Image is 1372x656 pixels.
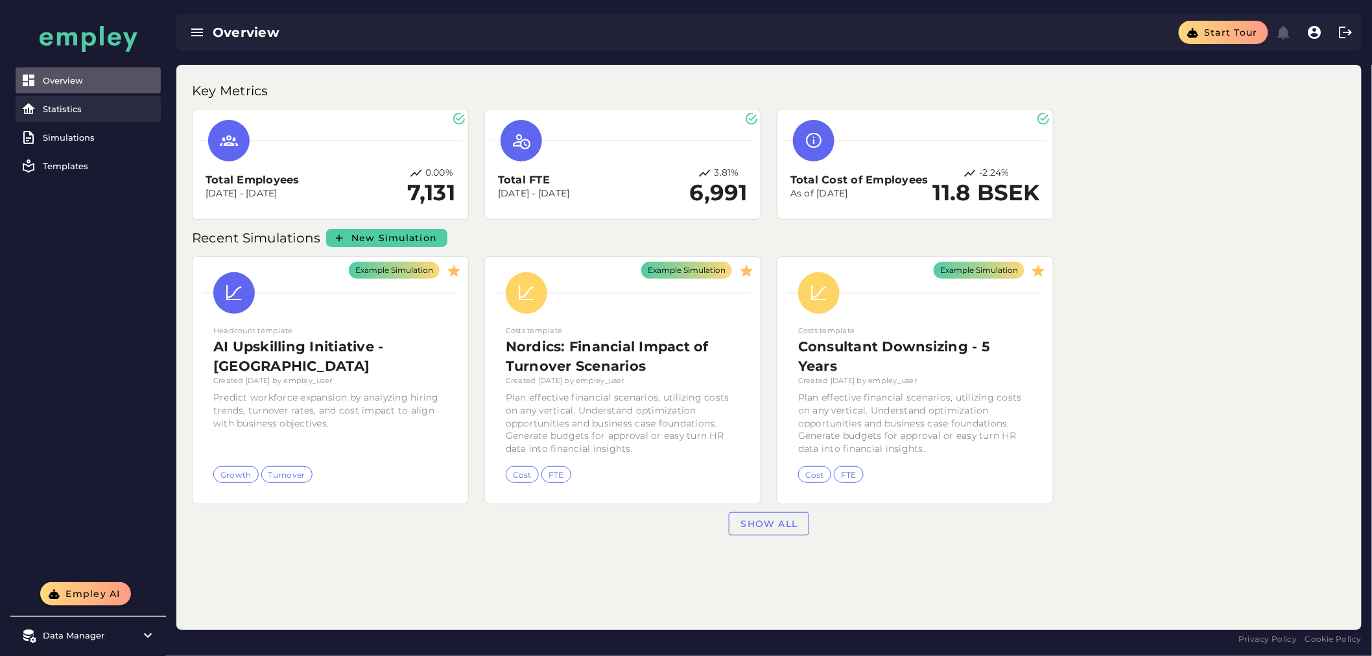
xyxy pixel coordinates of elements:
p: -2.24% [980,167,1010,180]
span: Show all [740,518,798,530]
p: [DATE] - [DATE] [206,187,300,200]
p: [DATE] - [DATE] [498,187,570,200]
div: Statistics [43,104,156,114]
button: Start tour [1179,21,1268,44]
h2: 11.8 BSEK [933,180,1040,206]
div: Templates [43,161,156,171]
a: Cookie Policy [1305,633,1362,646]
span: Start tour [1203,27,1258,38]
h3: Total FTE [498,172,570,187]
div: Overview [213,23,696,41]
p: Key Metrics [192,80,271,101]
a: Templates [16,153,161,179]
p: As of [DATE] [790,187,928,200]
h2: 7,131 [407,180,455,206]
span: New Simulation [351,232,438,244]
a: Statistics [16,96,161,122]
h3: Total Employees [206,172,300,187]
h3: Total Cost of Employees [790,172,928,187]
a: Privacy Policy [1238,633,1297,646]
div: Simulations [43,132,156,143]
p: 0.00% [425,167,453,180]
div: Overview [43,75,156,86]
p: Recent Simulations [192,228,324,248]
a: Simulations [16,124,161,150]
h2: 6,991 [690,180,748,206]
div: Data Manager [43,630,134,640]
a: Show all [729,512,809,535]
p: 3.81% [715,167,739,180]
a: Overview [16,67,161,93]
button: Empley AI [40,582,131,605]
span: Empley AI [65,588,121,600]
a: New Simulation [326,229,448,247]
